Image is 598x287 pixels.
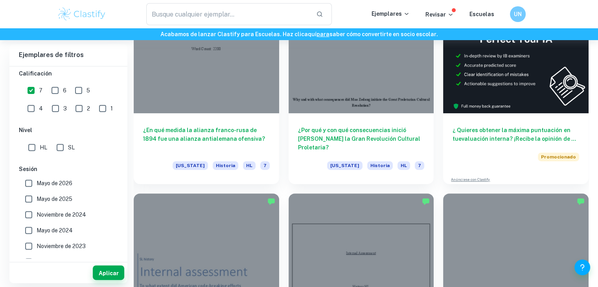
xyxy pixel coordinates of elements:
[289,4,434,184] a: ¿Por qué y con qué consecuencias inició [PERSON_NAME] la Gran Revolución Cultural Proletaria?[US_...
[134,4,279,184] a: ¿En qué medida la alianza franco-rusa de 1894 fue una alianza antialemana ofensiva?[US_STATE]Hist...
[316,31,329,37] a: para
[19,70,52,77] font: Calificación
[453,136,578,151] font: ? ¡Recibe la opinión de un examinador del IB!
[68,144,75,151] font: SL
[304,31,316,37] font: aquí
[577,197,585,205] img: Marcado
[458,136,510,142] font: evaluación interna
[37,196,72,202] font: Mayo de 2025
[453,127,570,142] font: ¿ Quieres obtener la máxima puntuación en tu
[37,180,72,186] font: Mayo de 2026
[418,163,421,168] font: 7
[39,87,42,94] font: 7
[436,31,438,37] font: .
[451,177,490,182] a: Anúnciese con Clastify
[469,11,494,17] a: Escuelas
[443,4,589,113] img: Uña del pulgar
[267,197,275,205] img: Marcado
[422,197,430,205] img: Marcado
[37,212,86,218] font: Noviembre de 2024
[87,105,90,112] font: 2
[425,11,446,18] font: Revisar
[372,11,402,17] font: Ejemplares
[99,270,119,276] font: Aplicar
[443,4,589,184] a: ¿ Quieres obtener la máxima puntuación en tuevaluación interna? ¡Recibe la opinión de un examinad...
[510,6,526,22] button: UN
[63,105,67,112] font: 3
[146,3,309,25] input: Busque cualquier ejemplar...
[370,163,390,168] font: Historia
[514,11,522,17] font: UN
[176,163,205,168] font: [US_STATE]
[329,31,436,37] font: saber cómo convertirte en socio escolar
[37,243,86,249] font: Noviembre de 2023
[574,259,590,275] button: Ayuda y comentarios
[330,163,359,168] font: [US_STATE]
[401,163,407,168] font: HL
[93,265,124,280] button: Aplicar
[39,105,43,112] font: 4
[541,154,576,160] font: Promocionado
[63,87,66,94] font: 6
[57,6,107,22] img: Logotipo de Clastify
[246,163,252,168] font: HL
[263,163,267,168] font: 7
[37,227,73,234] font: Mayo de 2024
[19,51,84,59] font: Ejemplares de filtros
[298,127,420,151] font: ¿Por qué y con qué consecuencias inició [PERSON_NAME] la Gran Revolución Cultural Proletaria?
[19,127,32,133] font: Nivel
[216,163,235,168] font: Historia
[40,144,47,151] font: HL
[19,166,37,172] font: Sesión
[160,31,304,37] font: Acabamos de lanzar Clastify para Escuelas. Haz clic
[86,87,90,94] font: 5
[110,105,113,112] font: 1
[143,127,265,142] font: ¿En qué medida la alianza franco-rusa de 1894 fue una alianza antialemana ofensiva?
